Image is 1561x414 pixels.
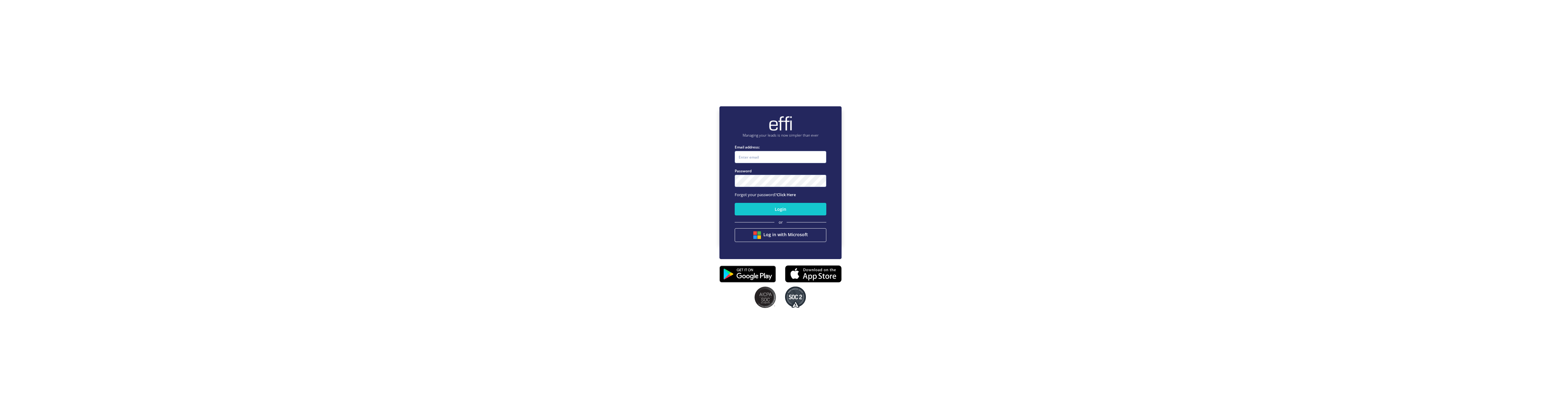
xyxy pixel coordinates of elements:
[735,133,826,138] p: Managing your leads is now simpler than ever
[785,287,806,308] img: SOC2 badges
[735,203,826,215] button: Login
[753,231,761,239] img: btn google
[735,192,796,197] span: Forgot your password?
[735,228,826,242] button: Log in with Microsoft
[719,262,776,287] img: playstore.0fabf2e.png
[777,192,796,197] a: Click Here
[755,287,776,308] img: SOC2 badges
[735,151,826,163] input: Enter email
[779,219,783,225] span: or
[768,116,793,131] img: brand-logo.ec75409.png
[735,144,826,150] label: Email address:
[735,168,826,174] label: Password
[785,263,842,284] img: appstore.8725fd3.png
